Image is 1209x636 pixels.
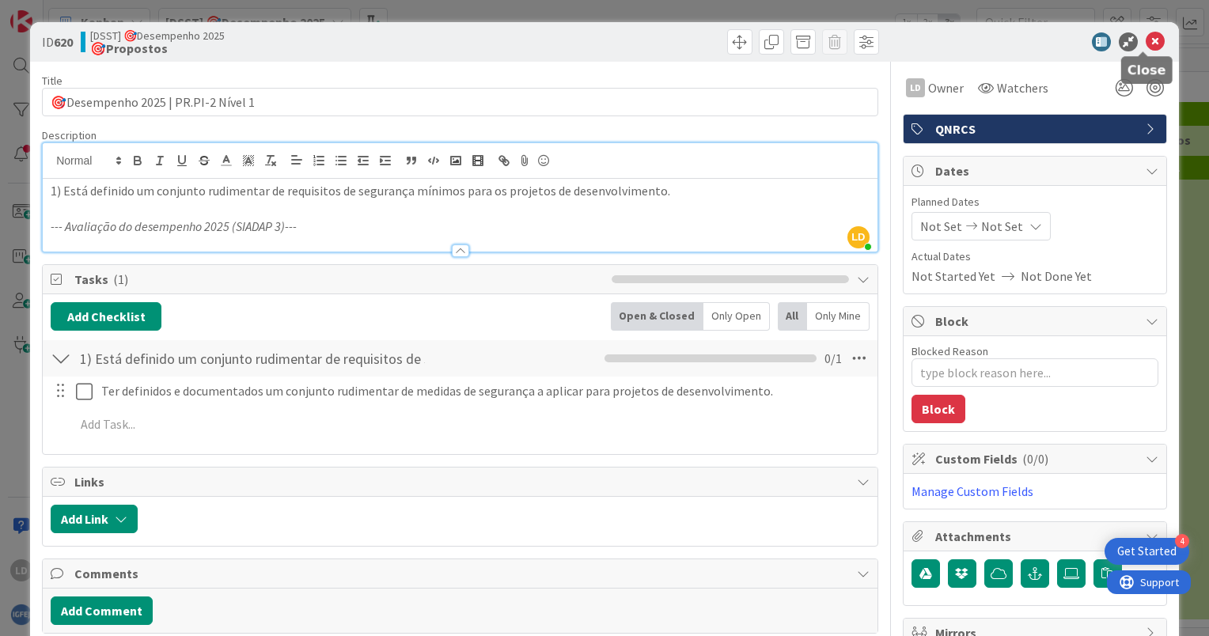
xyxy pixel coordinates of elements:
[101,382,866,400] p: Ter definidos e documentados um conjunto rudimentar de medidas de segurança a aplicar para projet...
[911,483,1033,499] a: Manage Custom Fields
[935,449,1138,468] span: Custom Fields
[51,182,870,200] p: 1) Está definido um conjunto rudimentar de requisitos de segurança mínimos para os projetos de de...
[74,564,849,583] span: Comments
[928,78,964,97] span: Owner
[42,128,97,142] span: Description
[1128,62,1166,78] h5: Close
[935,161,1138,180] span: Dates
[33,2,72,21] span: Support
[611,302,703,331] div: Open & Closed
[911,267,995,286] span: Not Started Yet
[997,78,1048,97] span: Watchers
[935,527,1138,546] span: Attachments
[90,42,225,55] b: 🎯Propostos
[42,88,878,116] input: type card name here...
[74,270,604,289] span: Tasks
[935,312,1138,331] span: Block
[74,472,849,491] span: Links
[42,74,63,88] label: Title
[90,29,225,42] span: [DSST] 🎯Desempenho 2025
[778,302,807,331] div: All
[911,395,965,423] button: Block
[847,226,870,248] span: LD
[935,119,1138,138] span: QNRCS
[1022,451,1048,467] span: ( 0/0 )
[824,349,842,368] span: 0 / 1
[911,248,1158,265] span: Actual Dates
[42,32,73,51] span: ID
[703,302,770,331] div: Only Open
[920,217,962,236] span: Not Set
[1021,267,1092,286] span: Not Done Yet
[911,344,988,358] label: Blocked Reason
[1105,538,1189,565] div: Open Get Started checklist, remaining modules: 4
[911,194,1158,210] span: Planned Dates
[74,344,430,373] input: Add Checklist...
[807,302,870,331] div: Only Mine
[1175,534,1189,548] div: 4
[906,78,925,97] div: LD
[51,596,153,625] button: Add Comment
[54,34,73,50] b: 620
[1117,543,1177,559] div: Get Started
[51,505,138,533] button: Add Link
[981,217,1023,236] span: Not Set
[51,302,161,331] button: Add Checklist
[51,218,297,234] em: --- Avaliação do desempenho 2025 (SIADAP 3)---
[113,271,128,287] span: ( 1 )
